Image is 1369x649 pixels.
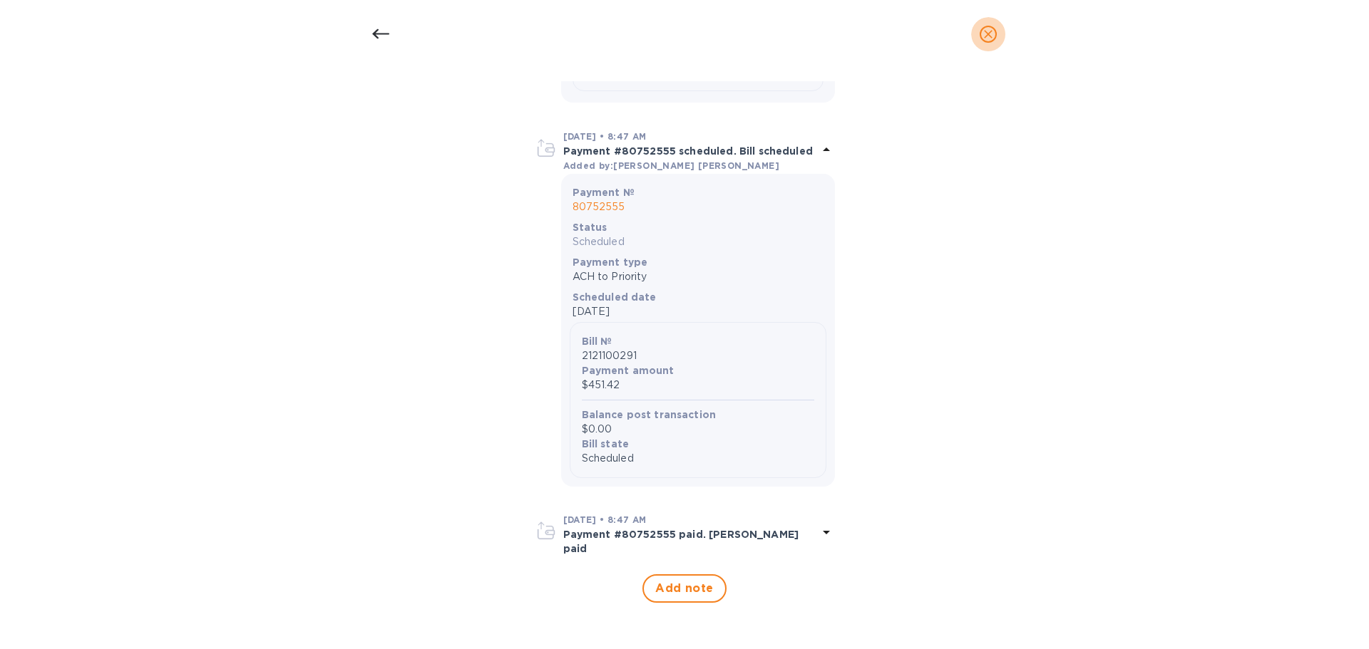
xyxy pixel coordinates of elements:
[563,131,647,142] b: [DATE] • 8:47 AM
[655,580,714,597] span: Add note
[582,438,630,450] b: Bill state
[582,348,814,363] p: 2121100291
[535,512,835,556] div: [DATE] • 8:47 AMPayment #80752555 paid. [PERSON_NAME] paid
[573,269,824,284] p: ACH to Priority
[563,160,779,171] b: Added by: [PERSON_NAME] [PERSON_NAME]
[535,128,835,174] div: [DATE] • 8:47 AMPayment #80752555 scheduled. Bill scheduledAdded by:[PERSON_NAME] [PERSON_NAME]
[563,144,818,158] p: Payment #80752555 scheduled. Bill scheduled
[582,409,717,420] b: Balance post transaction
[582,365,675,376] b: Payment amount
[582,336,612,347] b: Bill №
[573,304,824,319] p: [DATE]
[573,291,657,303] b: Scheduled date
[563,514,647,525] b: [DATE] • 8:47 AM
[573,187,635,198] b: Payment №
[582,378,814,393] p: $451.42
[573,222,607,233] b: Status
[642,574,727,603] button: Add note
[573,199,824,214] p: 80752555
[573,234,824,249] p: Scheduled
[582,451,814,466] p: Scheduled
[582,422,814,437] p: $0.00
[563,527,818,556] p: Payment #80752555 paid. [PERSON_NAME] paid
[573,256,648,268] b: Payment type
[971,17,1005,51] button: close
